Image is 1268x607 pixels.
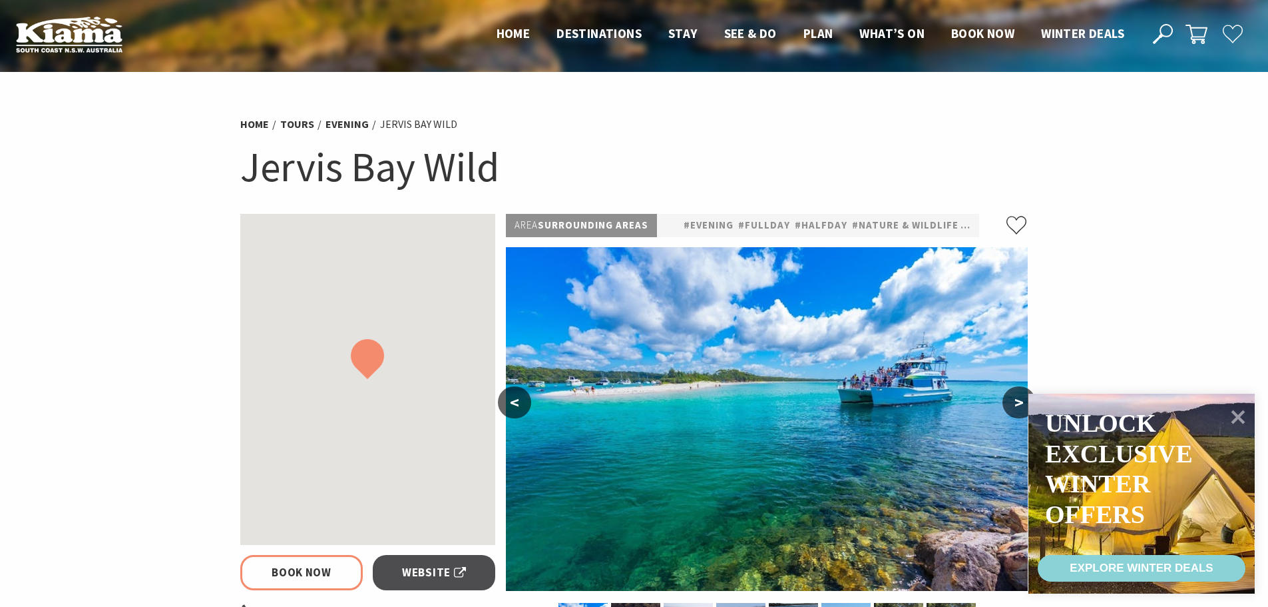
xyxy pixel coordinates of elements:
a: #Nature & Wildlife [852,217,958,234]
img: Kiama Logo [16,16,122,53]
span: Book now [951,25,1014,41]
a: Home [240,117,269,131]
a: Tours [280,117,314,131]
h1: Jervis Bay Wild [240,140,1028,194]
a: Book Now [240,555,363,590]
a: EXPLORE WINTER DEALS [1038,555,1245,582]
li: Jervis Bay Wild [380,116,457,133]
img: Disabled Access Vessel [506,247,1028,591]
a: Evening [325,117,369,131]
div: Unlock exclusive winter offers [1045,408,1192,530]
button: > [1002,386,1036,418]
span: What’s On [859,25,925,41]
p: Surrounding Areas [506,214,657,237]
a: #Evening [684,217,734,234]
span: Plan [803,25,833,41]
span: Home [497,25,530,41]
span: Destinations [556,25,642,41]
a: Website [373,555,496,590]
span: See & Do [724,25,777,41]
span: Website [402,564,466,582]
span: Stay [668,25,698,41]
span: Area [515,219,538,231]
button: < [498,386,531,418]
a: #halfday [795,217,847,234]
nav: Main Menu [483,23,1138,45]
span: Winter Deals [1041,25,1124,41]
div: EXPLORE WINTER DEALS [1070,555,1213,582]
a: #fullday [738,217,790,234]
